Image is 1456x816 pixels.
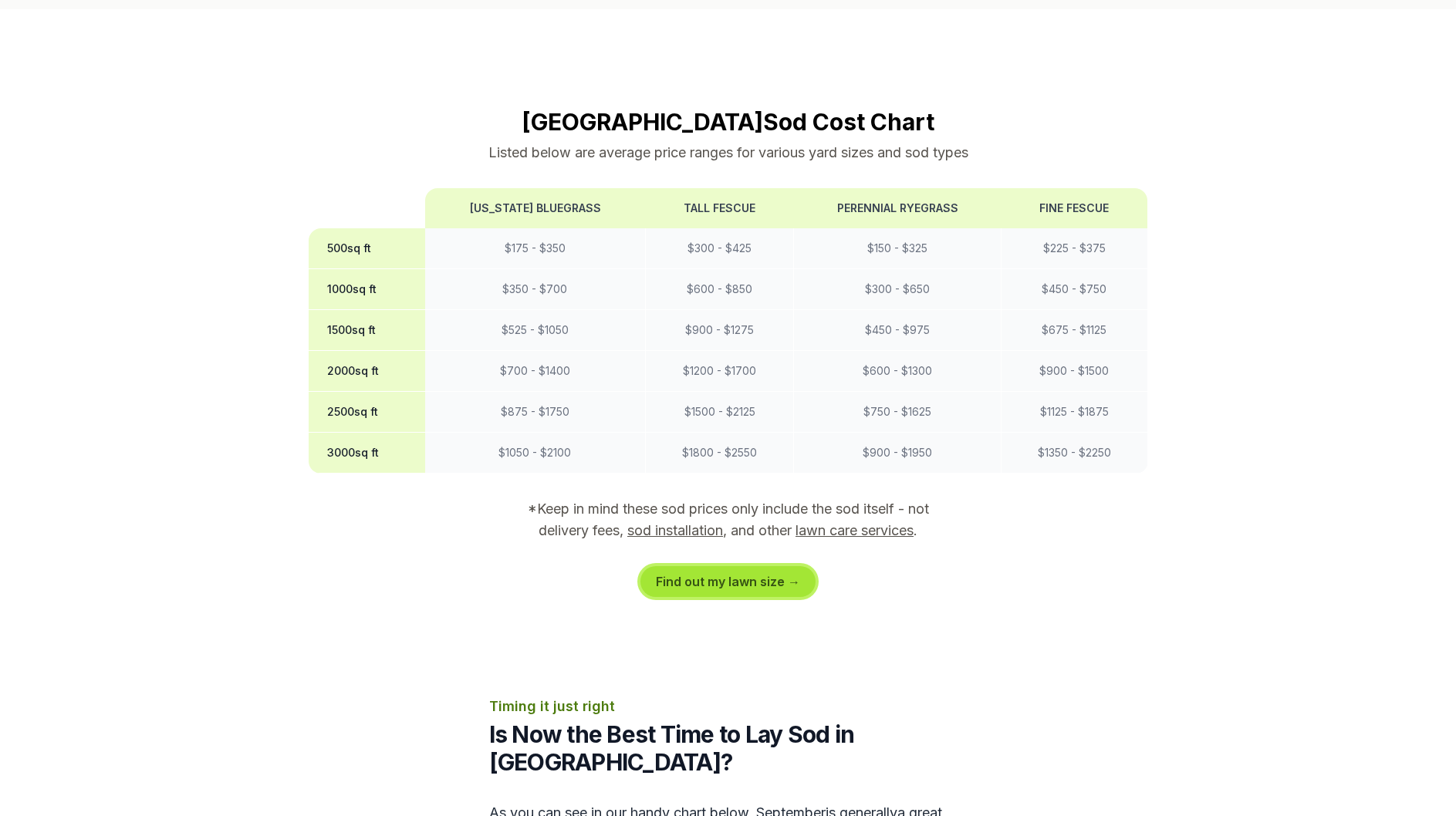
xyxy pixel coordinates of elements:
td: $ 600 - $ 850 [646,269,794,310]
td: $ 300 - $ 650 [794,269,1002,310]
a: sod installation [627,522,723,538]
td: $ 900 - $ 1275 [646,310,794,351]
h2: [GEOGRAPHIC_DATA] Sod Cost Chart [309,108,1148,136]
td: $ 1125 - $ 1875 [1002,392,1147,433]
th: Tall Fescue [646,188,794,228]
td: $ 450 - $ 975 [794,310,1002,351]
th: 3000 sq ft [309,433,425,474]
td: $ 1800 - $ 2550 [646,433,794,474]
h2: Is Now the Best Time to Lay Sod in [GEOGRAPHIC_DATA]? [489,720,968,776]
th: Perennial Ryegrass [794,188,1002,228]
td: $ 300 - $ 425 [646,228,794,269]
th: 1500 sq ft [309,310,425,351]
td: $ 1200 - $ 1700 [646,351,794,392]
a: Find out my lawn size → [640,566,816,597]
td: $ 700 - $ 1400 [425,351,646,392]
th: 2000 sq ft [309,351,425,392]
th: 2500 sq ft [309,392,425,433]
td: $ 750 - $ 1625 [794,392,1002,433]
td: $ 450 - $ 750 [1002,269,1147,310]
td: $ 900 - $ 1500 [1002,351,1147,392]
p: Timing it just right [489,696,968,717]
td: $ 675 - $ 1125 [1002,310,1147,351]
td: $ 150 - $ 325 [794,228,1002,269]
p: *Keep in mind these sod prices only include the sod itself - not delivery fees, , and other . [506,498,951,541]
td: $ 900 - $ 1950 [794,433,1002,474]
th: [US_STATE] Bluegrass [425,188,646,228]
a: lawn care services [796,522,914,538]
td: $ 1500 - $ 2125 [646,392,794,433]
td: $ 1350 - $ 2250 [1002,433,1147,474]
td: $ 175 - $ 350 [425,228,646,269]
td: $ 225 - $ 375 [1002,228,1147,269]
td: $ 350 - $ 700 [425,269,646,310]
th: Fine Fescue [1002,188,1147,228]
p: Listed below are average price ranges for various yard sizes and sod types [309,142,1148,164]
th: 500 sq ft [309,228,425,269]
td: $ 875 - $ 1750 [425,392,646,433]
th: 1000 sq ft [309,269,425,310]
td: $ 1050 - $ 2100 [425,433,646,474]
td: $ 600 - $ 1300 [794,351,1002,392]
td: $ 525 - $ 1050 [425,310,646,351]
